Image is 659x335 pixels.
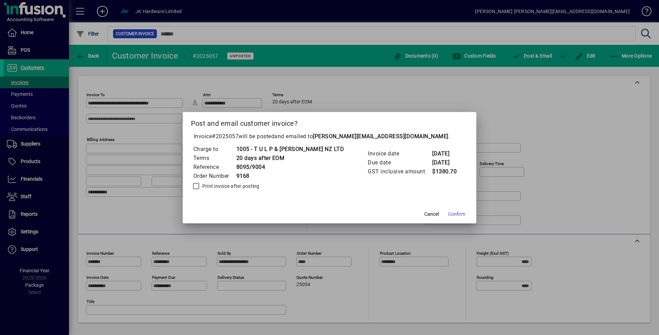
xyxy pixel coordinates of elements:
[193,172,236,181] td: Order Number
[367,158,432,167] td: Due date
[191,132,468,141] p: Invoice will be posted .
[193,163,236,172] td: Reference
[432,149,459,158] td: [DATE]
[445,208,468,221] button: Confirm
[448,211,465,218] span: Confirm
[236,154,344,163] td: 20 days after EOM
[193,145,236,154] td: Charge to
[274,133,448,140] span: and emailed to
[212,133,239,140] span: #2025057
[367,149,432,158] td: Invoice date
[367,167,432,176] td: GST inclusive amount
[313,133,448,140] b: [PERSON_NAME][EMAIL_ADDRESS][DOMAIN_NAME]
[424,211,439,218] span: Cancel
[236,163,344,172] td: 8095/9004
[236,145,344,154] td: 1005 - T U L P & [PERSON_NAME] NZ LTD
[193,154,236,163] td: Terms
[236,172,344,181] td: 9168
[432,158,459,167] td: [DATE]
[432,167,459,176] td: $1380.70
[183,112,477,132] h2: Post and email customer invoice?
[201,183,260,190] label: Print invoice after posting
[420,208,443,221] button: Cancel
